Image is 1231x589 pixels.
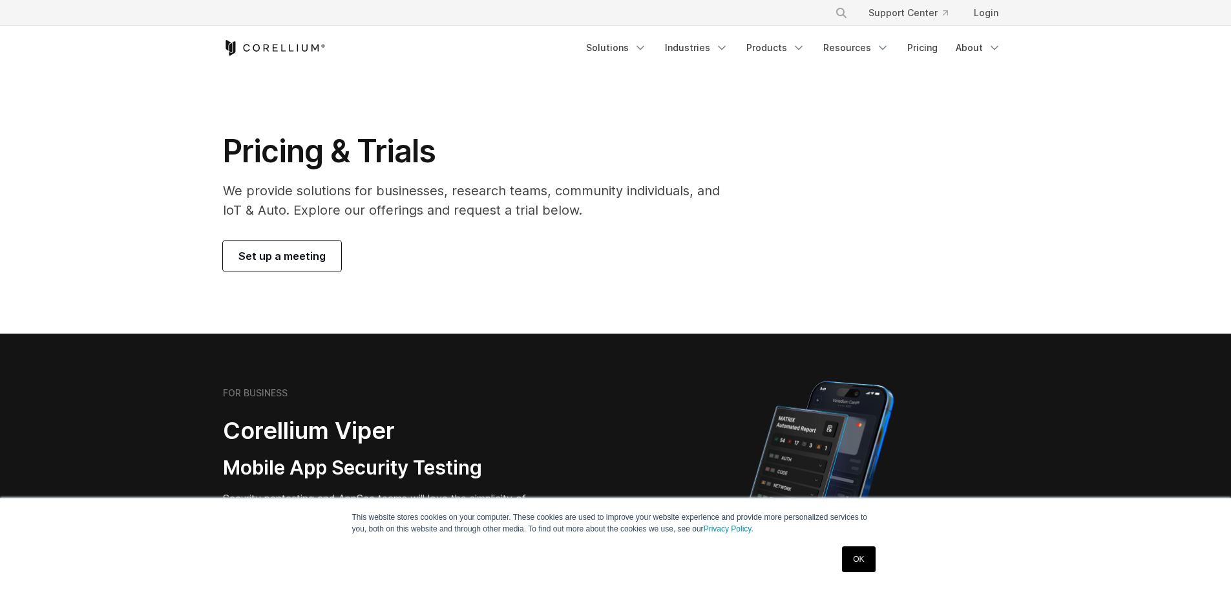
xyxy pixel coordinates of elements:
[819,1,1009,25] div: Navigation Menu
[223,456,554,480] h3: Mobile App Security Testing
[238,248,326,264] span: Set up a meeting
[842,546,875,572] a: OK
[815,36,897,59] a: Resources
[657,36,736,59] a: Industries
[963,1,1009,25] a: Login
[223,241,341,272] a: Set up a meeting
[830,1,853,25] button: Search
[900,36,945,59] a: Pricing
[223,387,288,399] h6: FOR BUSINESS
[352,511,879,535] p: This website stores cookies on your computer. These cookies are used to improve your website expe...
[223,181,738,220] p: We provide solutions for businesses, research teams, community individuals, and IoT & Auto. Explo...
[578,36,655,59] a: Solutions
[704,524,753,533] a: Privacy Policy.
[223,40,326,56] a: Corellium Home
[948,36,1009,59] a: About
[223,491,554,537] p: Security pentesting and AppSec teams will love the simplicity of automated report generation comb...
[578,36,1009,59] div: Navigation Menu
[223,416,554,445] h2: Corellium Viper
[858,1,958,25] a: Support Center
[223,132,738,171] h1: Pricing & Trials
[739,36,813,59] a: Products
